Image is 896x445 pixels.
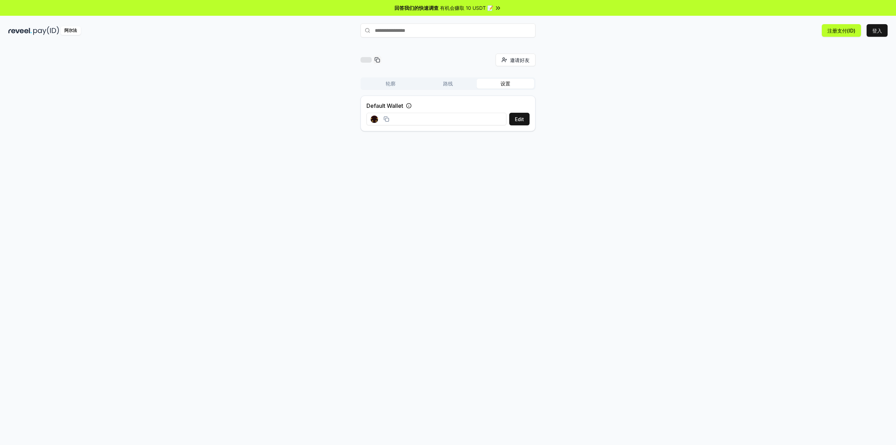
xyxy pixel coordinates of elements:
[867,24,888,37] button: 登入
[366,102,403,110] label: Default Wallet
[64,28,77,33] font: 阿尔法
[394,5,439,11] font: 回答我们的快速调查
[872,28,882,34] font: 登入
[496,54,535,66] button: 邀请好友
[822,24,861,37] button: 注册支付(ID)
[827,28,855,34] font: 注册支付(ID)
[443,81,453,86] font: 路线
[386,81,395,86] font: 轮廓
[500,81,510,86] font: 设置
[440,5,493,11] font: 有机会赚取 10 USDT 📝
[8,26,32,35] img: 揭示黑暗
[33,26,59,35] img: 付款编号
[510,57,530,63] font: 邀请好友
[509,113,530,125] button: Edit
